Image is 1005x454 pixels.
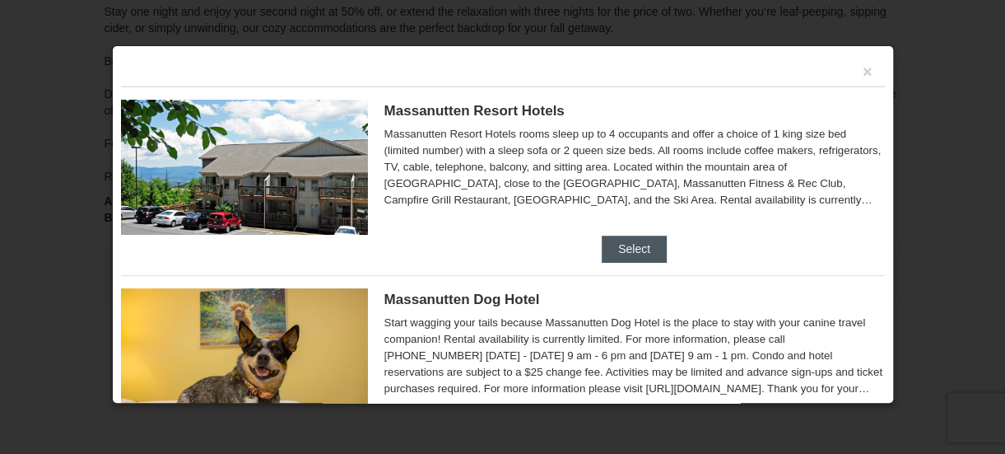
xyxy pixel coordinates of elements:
button: × [863,63,872,80]
img: 27428181-5-81c892a3.jpg [121,288,368,424]
button: Select [602,236,667,262]
span: Massanutten Resort Hotels [384,103,565,119]
span: Massanutten Dog Hotel [384,292,540,307]
img: 19219026-1-e3b4ac8e.jpg [121,100,368,235]
div: Start wagging your tails because Massanutten Dog Hotel is the place to stay with your canine trav... [384,315,885,397]
div: Massanutten Resort Hotels rooms sleep up to 4 occupants and offer a choice of 1 king size bed (li... [384,126,885,208]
